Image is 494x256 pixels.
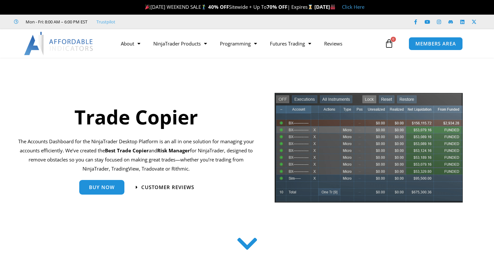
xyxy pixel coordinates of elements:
[318,36,349,51] a: Reviews
[375,34,403,53] a: 0
[114,36,147,51] a: About
[105,147,149,154] b: Best Trade Copier
[409,37,463,50] a: MEMBERS AREA
[79,180,124,195] a: Buy Now
[263,36,318,51] a: Futures Trading
[114,36,383,51] nav: Menu
[145,5,150,9] img: 🎉
[147,36,213,51] a: NinjaTrader Products
[89,185,115,190] span: Buy Now
[308,5,313,9] img: ⌛
[330,5,335,9] img: 🏭
[18,137,254,173] p: The Accounts Dashboard for the NinjaTrader Desktop Platform is an all in one solution for managin...
[24,32,94,55] img: LogoAI | Affordable Indicators – NinjaTrader
[18,103,254,131] h1: Trade Copier
[144,4,314,10] span: [DATE] WEEKEND SALE Sitewide + Up To | Expires
[213,36,263,51] a: Programming
[201,5,206,9] img: 🏌️‍♂️
[342,4,364,10] a: Click Here
[24,18,87,26] span: Mon - Fri: 8:00 AM – 6:00 PM EST
[208,4,229,10] strong: 40% OFF
[415,41,456,46] span: MEMBERS AREA
[314,4,336,10] strong: [DATE]
[141,185,194,190] span: Customer Reviews
[267,4,287,10] strong: 70% OFF
[96,18,115,26] a: Trustpilot
[157,147,190,154] strong: Risk Manager
[136,185,194,190] a: Customer Reviews
[391,37,396,42] span: 0
[274,92,463,208] img: tradecopier | Affordable Indicators – NinjaTrader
